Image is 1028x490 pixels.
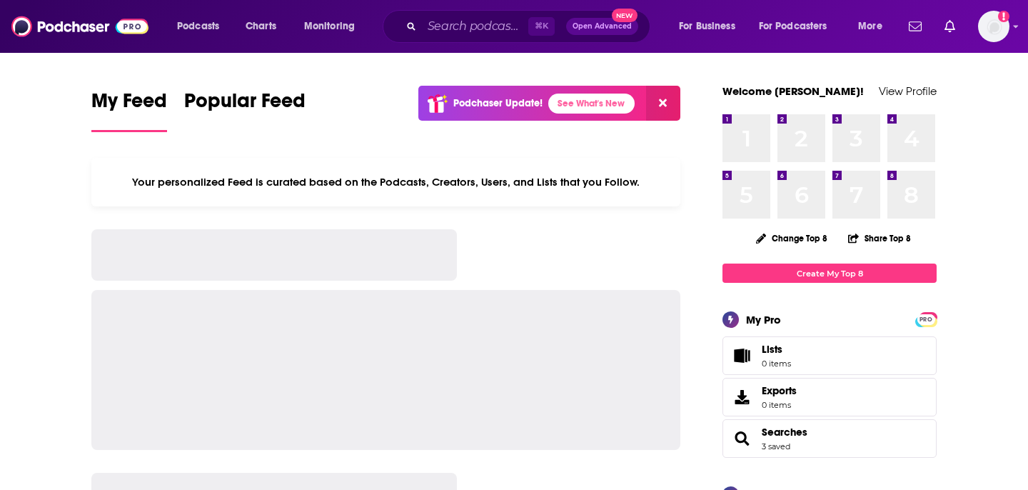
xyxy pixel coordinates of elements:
[762,400,797,410] span: 0 items
[573,23,632,30] span: Open Advanced
[679,16,735,36] span: For Business
[91,158,680,206] div: Your personalized Feed is curated based on the Podcasts, Creators, Users, and Lists that you Follow.
[746,313,781,326] div: My Pro
[294,15,373,38] button: open menu
[978,11,1009,42] span: Logged in as mmaugeri_hunter
[903,14,927,39] a: Show notifications dropdown
[669,15,753,38] button: open menu
[939,14,961,39] a: Show notifications dropdown
[566,18,638,35] button: Open AdvancedNew
[848,15,900,38] button: open menu
[762,426,807,439] a: Searches
[612,9,638,22] span: New
[762,359,791,369] span: 0 items
[847,224,912,252] button: Share Top 8
[762,384,797,397] span: Exports
[422,15,528,38] input: Search podcasts, credits, & more...
[978,11,1009,42] img: User Profile
[184,89,306,132] a: Popular Feed
[759,16,827,36] span: For Podcasters
[167,15,238,38] button: open menu
[917,314,934,325] span: PRO
[762,343,782,356] span: Lists
[727,387,756,407] span: Exports
[722,419,937,458] span: Searches
[246,16,276,36] span: Charts
[528,17,555,36] span: ⌘ K
[879,84,937,98] a: View Profile
[722,264,937,283] a: Create My Top 8
[727,429,756,449] a: Searches
[304,16,355,36] span: Monitoring
[453,97,543,109] p: Podchaser Update!
[917,314,934,324] a: PRO
[722,84,864,98] a: Welcome [PERSON_NAME]!
[750,15,848,38] button: open menu
[727,346,756,366] span: Lists
[91,89,167,132] a: My Feed
[722,378,937,416] a: Exports
[762,343,791,356] span: Lists
[11,13,148,40] img: Podchaser - Follow, Share and Rate Podcasts
[762,441,790,451] a: 3 saved
[722,336,937,375] a: Lists
[184,89,306,121] span: Popular Feed
[396,10,664,43] div: Search podcasts, credits, & more...
[177,16,219,36] span: Podcasts
[858,16,882,36] span: More
[548,94,635,114] a: See What's New
[236,15,285,38] a: Charts
[747,229,836,247] button: Change Top 8
[998,11,1009,22] svg: Add a profile image
[91,89,167,121] span: My Feed
[978,11,1009,42] button: Show profile menu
